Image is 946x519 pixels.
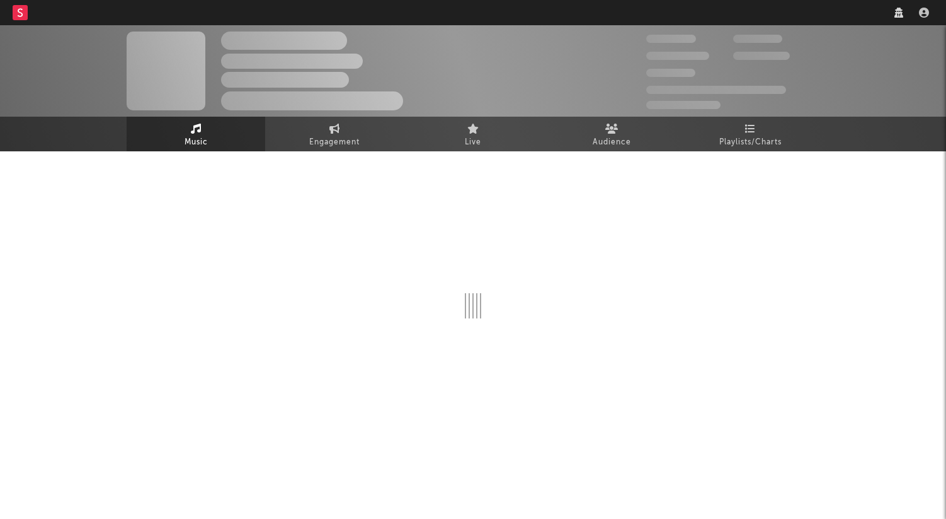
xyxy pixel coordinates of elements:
[404,117,542,151] a: Live
[733,52,790,60] span: 1 000 000
[719,135,782,150] span: Playlists/Charts
[646,69,695,77] span: 100 000
[542,117,681,151] a: Audience
[646,86,786,94] span: 50 000 000 Monthly Listeners
[646,52,709,60] span: 50 000 000
[681,117,819,151] a: Playlists/Charts
[646,35,696,43] span: 300 000
[265,117,404,151] a: Engagement
[646,101,721,109] span: Jump Score: 85.0
[185,135,208,150] span: Music
[309,135,360,150] span: Engagement
[733,35,782,43] span: 100 000
[593,135,631,150] span: Audience
[465,135,481,150] span: Live
[127,117,265,151] a: Music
